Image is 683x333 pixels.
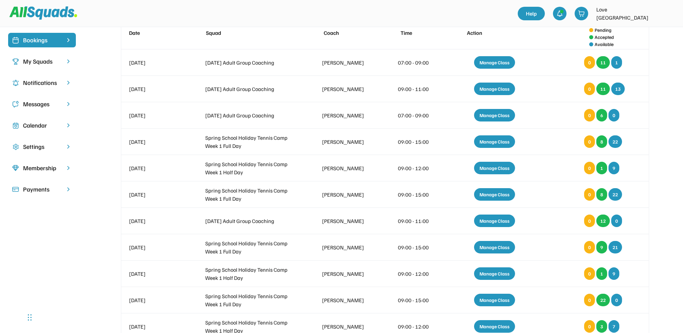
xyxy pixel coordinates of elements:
div: [PERSON_NAME] [322,111,373,119]
img: Icon%20copy%208.svg [12,165,19,172]
div: Time [401,29,442,37]
div: 3 [596,320,607,333]
div: Manage Class [474,109,515,121]
div: [DATE] [129,59,180,67]
div: [PERSON_NAME] [322,191,373,199]
div: 1 [596,267,607,280]
div: Action [467,29,529,37]
div: Spring School Holiday Tennis Camp Week 1 Full Day [205,134,297,150]
div: Membership [23,163,61,173]
div: [DATE] [129,138,180,146]
div: 09:00 - 12:00 [398,323,439,331]
div: Manage Class [474,267,515,280]
img: shopping-cart-01%20%281%29.svg [578,10,585,17]
div: Available [595,41,614,48]
img: chevron-right.svg [65,101,72,107]
div: [DATE] Adult Group Coaching [205,59,297,67]
div: 13 [611,83,625,95]
div: 21 [609,241,622,253]
div: Settings [23,142,61,151]
div: Manage Class [474,162,515,174]
img: Icon%20copy%203.svg [12,58,19,65]
div: Calendar [23,121,61,130]
div: [DATE] Adult Group Coaching [205,111,297,119]
img: chevron-right.svg [65,165,72,171]
div: Manage Class [474,294,515,306]
div: Bookings [23,36,61,45]
img: chevron-right%20copy%203.svg [65,37,72,43]
div: Spring School Holiday Tennis Camp Week 1 Half Day [205,160,297,176]
div: Spring School Holiday Tennis Camp Week 1 Full Day [205,239,297,256]
div: Notifications [23,78,61,87]
div: 0 [611,215,622,227]
div: 22 [596,294,610,306]
div: Spring School Holiday Tennis Camp Week 1 Half Day [205,266,297,282]
img: chevron-right.svg [65,58,72,65]
div: Love [GEOGRAPHIC_DATA] [596,5,657,22]
div: Manage Class [474,241,515,253]
div: [DATE] Adult Group Coaching [205,85,297,93]
div: 1 [611,56,622,69]
div: Coach [324,29,375,37]
div: [DATE] [129,164,180,172]
img: Icon%20%2819%29.svg [12,37,19,44]
img: Icon%20copy%205.svg [12,101,19,108]
div: 0 [584,215,595,227]
div: 09:00 - 15:00 [398,191,439,199]
img: Icon%20copy%207.svg [12,122,19,129]
div: [DATE] [129,243,180,251]
div: [PERSON_NAME] [322,59,373,67]
div: 0 [584,294,595,306]
div: Spring School Holiday Tennis Camp Week 1 Full Day [205,292,297,308]
div: 0 [584,83,595,95]
div: 11 [596,56,610,69]
div: 07:00 - 09:00 [398,59,439,67]
div: Manage Class [474,56,515,69]
img: bell-03%20%281%29.svg [556,10,563,17]
img: chevron-right.svg [65,122,72,129]
div: Manage Class [474,135,515,148]
div: Manage Class [474,188,515,201]
div: 09:00 - 15:00 [398,296,439,304]
div: 9 [609,267,619,280]
div: [PERSON_NAME] [322,138,373,146]
a: Help [518,7,545,20]
div: 09:00 - 11:00 [398,217,439,225]
div: Messages [23,99,61,109]
div: 1 [596,162,607,174]
div: [PERSON_NAME] [322,243,373,251]
div: 0 [584,135,595,148]
div: [DATE] [129,270,180,278]
div: 09:00 - 12:00 [398,164,439,172]
img: Squad%20Logo.svg [9,6,77,19]
div: My Squads [23,57,61,66]
div: 0 [611,294,622,306]
div: Spring School Holiday Tennis Camp Week 1 Full Day [205,186,297,203]
div: [DATE] [129,111,180,119]
div: [DATE] [129,323,180,331]
img: Icon%20copy%2016.svg [12,143,19,150]
div: 6 [596,109,607,121]
img: LTPP_Logo_REV.jpeg [661,7,675,20]
div: 0 [609,109,619,121]
div: 22 [609,188,622,201]
div: 0 [584,241,595,253]
div: 09:00 - 15:00 [398,243,439,251]
div: 0 [584,267,595,280]
div: [PERSON_NAME] [322,323,373,331]
div: [PERSON_NAME] [322,164,373,172]
div: 11 [596,83,610,95]
img: Icon%20copy%204.svg [12,80,19,86]
div: Accepted [595,34,614,41]
div: Manage Class [474,320,515,333]
div: [PERSON_NAME] [322,296,373,304]
div: 9 [596,241,607,253]
div: [PERSON_NAME] [322,85,373,93]
div: Payments [23,185,61,194]
div: 9 [609,162,619,174]
div: 09:00 - 15:00 [398,138,439,146]
div: [DATE] [129,191,180,199]
div: Pending [595,26,612,34]
img: Icon%20%2815%29.svg [12,186,19,193]
div: 22 [609,135,622,148]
